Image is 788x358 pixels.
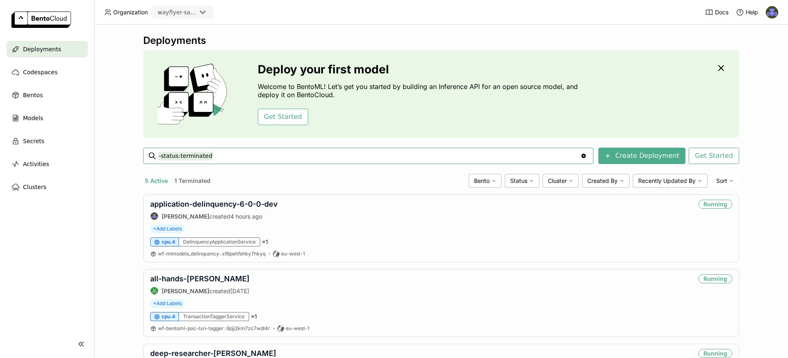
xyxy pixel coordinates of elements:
[7,110,88,126] a: Models
[736,8,758,16] div: Help
[699,200,732,209] div: Running
[510,177,527,185] span: Status
[158,149,580,162] input: Search
[197,9,198,17] input: Selected wayflyer-sandbox.
[162,213,209,220] strong: [PERSON_NAME]
[113,9,148,16] span: Organization
[7,41,88,57] a: Deployments
[23,113,43,123] span: Models
[262,238,268,246] span: × 1
[220,251,221,257] span: :
[543,174,579,188] div: Cluster
[230,213,262,220] span: 4 hours ago
[7,156,88,172] a: Activities
[158,325,270,331] span: wf-bentoml-poc-txn-tagger 6pjj2km7zc7wdl4r
[598,148,685,164] button: Create Deployment
[158,251,266,257] a: wf-mlmodels_delinquency:xf6pehfehky7hkyq
[638,177,696,185] span: Recently Updated By
[158,251,266,257] span: wf-mlmodels_delinquency xf6pehfehky7hkyq
[766,6,778,18] img: Deirdre Bevan
[7,87,88,103] a: Bentos
[162,239,175,245] span: cpu.4
[7,64,88,80] a: Codespaces
[151,287,158,294] img: Sean Hickey
[705,8,728,16] a: Docs
[699,274,732,283] div: Running
[150,63,238,125] img: cover onboarding
[158,325,270,332] a: wf-bentoml-poc-txn-tagger:6pjj2km7zc7wdl4r
[258,63,582,76] h3: Deploy your first model
[173,176,212,186] button: 1 Terminated
[150,274,250,283] a: all-hands-[PERSON_NAME]
[689,148,739,164] button: Get Started
[23,67,57,77] span: Codespaces
[474,177,490,185] span: Bento
[143,34,739,47] div: Deployments
[23,159,49,169] span: Activities
[258,82,582,99] p: Welcome to BentoML! Let’s get you started by building an Inference API for an open source model, ...
[23,44,61,54] span: Deployments
[150,287,250,295] div: created
[151,212,158,220] img: Deirdre Bevan
[23,182,46,192] span: Clusters
[7,179,88,195] a: Clusters
[716,177,727,185] span: Sort
[281,251,305,257] span: eu-west-1
[251,313,257,320] span: × 1
[715,9,728,16] span: Docs
[11,11,71,28] img: logo
[7,133,88,149] a: Secrets
[587,177,618,185] span: Created By
[230,287,249,294] span: [DATE]
[224,325,226,331] span: :
[582,174,630,188] div: Created By
[150,224,185,233] span: +Add Labels
[469,174,502,188] div: Bento
[158,8,196,16] div: wayflyer-sandbox
[746,9,758,16] span: Help
[711,174,739,188] div: Sort
[258,109,308,125] button: Get Started
[580,153,587,159] svg: Clear value
[162,287,209,294] strong: [PERSON_NAME]
[179,237,260,246] div: DelinquencyApplicationService
[150,299,185,308] span: +Add Labels
[150,349,276,358] a: deep-researcher-[PERSON_NAME]
[286,325,309,332] span: eu-west-1
[633,174,708,188] div: Recently Updated By
[150,200,278,208] a: application-delinquency-6-0-0-dev
[179,312,249,321] div: TransactionTaggerService
[162,313,175,320] span: cpu.4
[505,174,539,188] div: Status
[23,90,43,100] span: Bentos
[143,176,170,186] button: 5 Active
[23,136,44,146] span: Secrets
[548,177,567,185] span: Cluster
[699,349,732,358] div: Running
[150,212,278,220] div: created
